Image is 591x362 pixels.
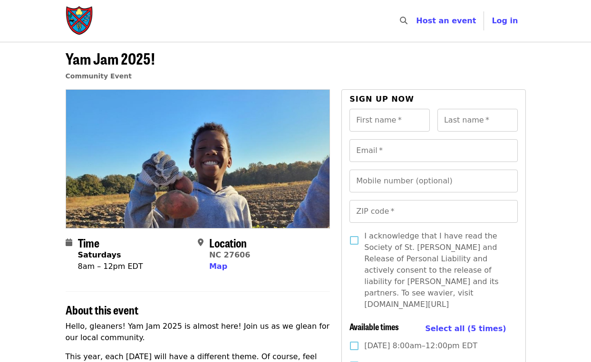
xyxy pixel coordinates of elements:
img: Society of St. Andrew - Home [66,6,94,36]
input: Search [413,10,421,32]
span: Log in [492,16,518,25]
button: Select all (5 times) [425,322,506,336]
button: Log in [484,11,525,30]
i: search icon [400,16,407,25]
p: Hello, gleaners! Yam Jam 2025 is almost here! Join us as we glean for our local community. [66,321,330,343]
span: Location [209,234,247,251]
a: Host an event [416,16,476,25]
span: Yam Jam 2025! [66,47,155,69]
button: Map [209,261,227,272]
span: [DATE] 8:00am–12:00pm EDT [364,340,477,352]
span: I acknowledge that I have read the Society of St. [PERSON_NAME] and Release of Personal Liability... [364,230,510,310]
strong: Saturdays [78,250,121,259]
span: Select all (5 times) [425,324,506,333]
span: Available times [349,320,399,333]
i: calendar icon [66,238,72,247]
img: Yam Jam 2025! organized by Society of St. Andrew [66,90,330,228]
div: 8am – 12pm EDT [78,261,143,272]
input: Last name [437,109,518,132]
span: Time [78,234,99,251]
a: NC 27606 [209,250,250,259]
input: ZIP code [349,200,517,223]
input: Mobile number (optional) [349,170,517,192]
a: Community Event [66,72,132,80]
input: Email [349,139,517,162]
i: map-marker-alt icon [198,238,203,247]
input: First name [349,109,430,132]
span: About this event [66,301,138,318]
span: Sign up now [349,95,414,104]
span: Map [209,262,227,271]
